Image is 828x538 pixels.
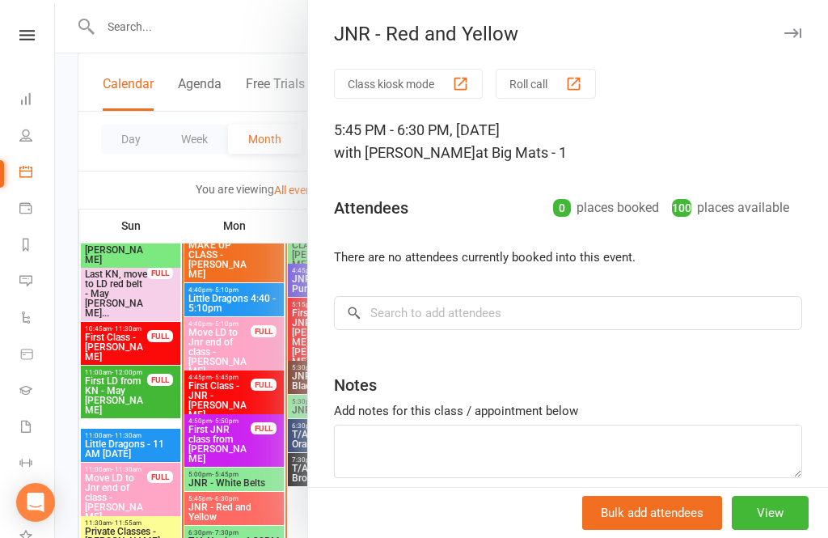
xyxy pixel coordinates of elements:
div: 5:45 PM - 6:30 PM, [DATE] [334,119,802,164]
input: Search to add attendees [334,296,802,330]
div: places booked [553,197,659,219]
span: with [PERSON_NAME] [334,144,475,161]
li: There are no attendees currently booked into this event. [334,248,802,267]
div: places available [672,197,789,219]
a: Calendar [19,155,56,192]
a: Dashboard [19,83,56,119]
div: Attendees [334,197,408,219]
button: View [732,496,809,530]
div: Notes [334,374,377,396]
a: People [19,119,56,155]
a: Product Sales [19,337,56,374]
div: JNR - Red and Yellow [308,23,828,45]
a: Reports [19,228,56,265]
button: Class kiosk mode [334,69,483,99]
a: Payments [19,192,56,228]
div: 0 [553,199,571,217]
button: Roll call [496,69,596,99]
div: Open Intercom Messenger [16,483,55,522]
div: Add notes for this class / appointment below [334,401,802,421]
div: 100 [672,199,691,217]
button: Bulk add attendees [582,496,722,530]
span: at Big Mats - 1 [475,144,567,161]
